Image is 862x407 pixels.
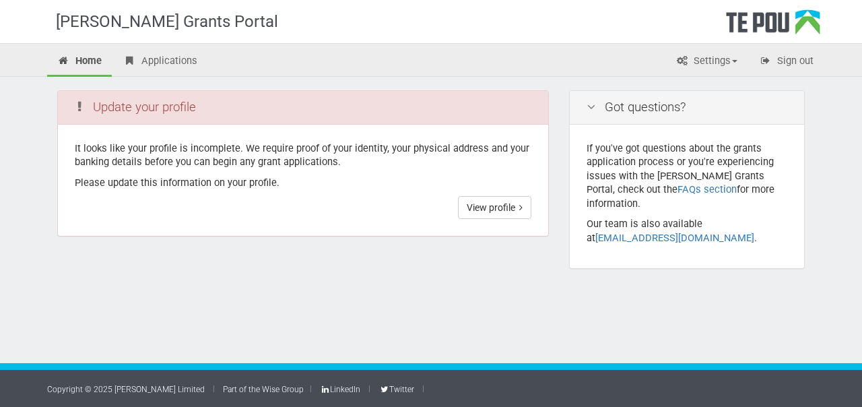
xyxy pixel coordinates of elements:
a: Twitter [378,385,413,394]
a: Home [47,47,112,77]
a: View profile [458,196,531,219]
p: If you've got questions about the grants application process or you're experiencing issues with t... [587,142,787,211]
p: It looks like your profile is incomplete. We require proof of your identity, your physical addres... [75,142,531,169]
p: Please update this information on your profile. [75,176,531,190]
a: Part of the Wise Group [223,385,304,394]
a: Applications [113,47,207,77]
p: Our team is also available at . [587,217,787,245]
div: Update your profile [58,91,548,125]
a: Settings [665,47,748,77]
a: LinkedIn [320,385,360,394]
a: Sign out [749,47,824,77]
a: [EMAIL_ADDRESS][DOMAIN_NAME] [595,232,754,244]
a: Copyright © 2025 [PERSON_NAME] Limited [47,385,205,394]
div: Te Pou Logo [726,9,820,43]
div: Got questions? [570,91,804,125]
a: FAQs section [677,183,737,195]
